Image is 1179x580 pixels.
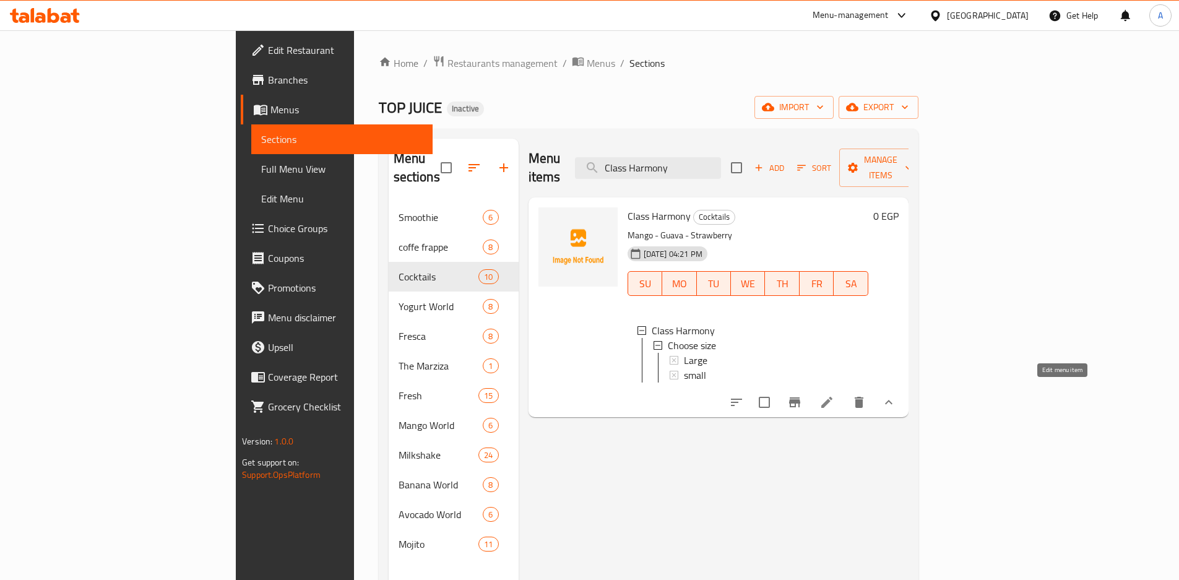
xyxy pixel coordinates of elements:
div: Cocktails10 [389,262,519,292]
div: coffe frappe8 [389,232,519,262]
div: Inactive [447,102,484,116]
button: FR [800,271,834,296]
span: TH [770,275,794,293]
span: Class Harmony [628,207,691,225]
div: items [483,299,498,314]
h6: 0 EGP [873,207,899,225]
a: Support.OpsPlatform [242,467,321,483]
span: Inactive [447,103,484,114]
span: export [849,100,909,115]
span: Manage items [849,152,912,183]
div: The Marziza1 [389,351,519,381]
span: Fresh [399,388,479,403]
li: / [620,56,624,71]
span: Smoothie [399,210,483,225]
button: Manage items [839,149,922,187]
span: Milkshake [399,448,479,462]
a: Full Menu View [251,154,433,184]
span: small [684,368,706,383]
span: TU [702,275,726,293]
a: Edit Restaurant [241,35,433,65]
button: delete [844,387,874,417]
span: Banana World [399,477,483,492]
span: Sections [261,132,423,147]
a: Choice Groups [241,214,433,243]
span: Large [684,353,707,368]
a: Menu disclaimer [241,303,433,332]
span: Sort sections [459,153,489,183]
span: 11 [479,539,498,550]
div: [GEOGRAPHIC_DATA] [947,9,1029,22]
li: / [563,56,567,71]
button: export [839,96,918,119]
span: TOP JUICE [379,93,442,121]
span: 1.0.0 [274,433,293,449]
span: Get support on: [242,454,299,470]
span: SA [839,275,863,293]
h2: Menu items [529,149,561,186]
span: Coupons [268,251,423,266]
span: 8 [483,479,498,491]
span: 6 [483,420,498,431]
span: 15 [479,390,498,402]
span: Grocery Checklist [268,399,423,414]
span: Restaurants management [447,56,558,71]
a: Upsell [241,332,433,362]
span: Yogurt World [399,299,483,314]
span: 24 [479,449,498,461]
button: WE [731,271,765,296]
div: Banana World8 [389,470,519,500]
input: search [575,157,721,179]
span: Sort [797,161,831,175]
div: Yogurt World8 [389,292,519,321]
span: Cocktails [694,210,735,224]
span: Menus [587,56,615,71]
span: coffe frappe [399,240,483,254]
span: Sort items [789,158,839,178]
span: Select section [723,155,749,181]
span: 8 [483,241,498,253]
div: items [483,210,498,225]
span: Class Harmony [652,323,715,338]
span: 6 [483,509,498,521]
button: show more [874,387,904,417]
nav: breadcrumb [379,55,918,71]
span: FR [805,275,829,293]
span: Version: [242,433,272,449]
span: Mango World [399,418,483,433]
button: Branch-specific-item [780,387,810,417]
div: items [483,329,498,344]
a: Grocery Checklist [241,392,433,422]
div: Smoothie6 [389,202,519,232]
span: Mojito [399,537,479,552]
span: Avocado World [399,507,483,522]
span: Cocktails [399,269,479,284]
a: Edit Menu [251,184,433,214]
button: TU [697,271,731,296]
span: Full Menu View [261,162,423,176]
div: Fresh15 [389,381,519,410]
span: A [1158,9,1163,22]
a: Coupons [241,243,433,273]
img: Class Harmony [538,207,618,287]
a: Sections [251,124,433,154]
span: 10 [479,271,498,283]
span: 8 [483,331,498,342]
div: Mango World6 [389,410,519,440]
div: The Marziza [399,358,483,373]
div: Fresca [399,329,483,344]
span: Branches [268,72,423,87]
span: Choice Groups [268,221,423,236]
div: items [478,537,498,552]
div: items [478,388,498,403]
span: Add [753,161,786,175]
div: items [483,418,498,433]
span: Edit Menu [261,191,423,206]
